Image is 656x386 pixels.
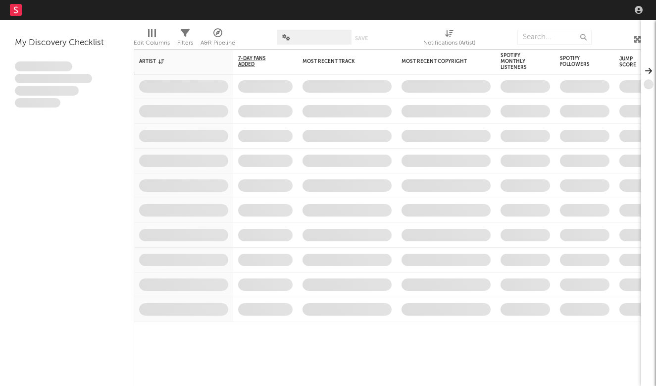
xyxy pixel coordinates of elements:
[15,61,72,71] span: Lorem ipsum dolor
[134,37,170,49] div: Edit Columns
[201,37,235,49] div: A&R Pipeline
[423,37,475,49] div: Notifications (Artist)
[303,58,377,64] div: Most Recent Track
[501,53,535,70] div: Spotify Monthly Listeners
[402,58,476,64] div: Most Recent Copyright
[15,74,92,84] span: Integer aliquet in purus et
[15,86,79,96] span: Praesent ac interdum
[177,25,193,54] div: Filters
[238,55,278,67] span: 7-Day Fans Added
[139,58,213,64] div: Artist
[560,55,595,67] div: Spotify Followers
[201,25,235,54] div: A&R Pipeline
[15,98,60,108] span: Aliquam viverra
[134,25,170,54] div: Edit Columns
[355,36,368,41] button: Save
[517,30,592,45] input: Search...
[177,37,193,49] div: Filters
[619,56,644,68] div: Jump Score
[15,37,119,49] div: My Discovery Checklist
[423,25,475,54] div: Notifications (Artist)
